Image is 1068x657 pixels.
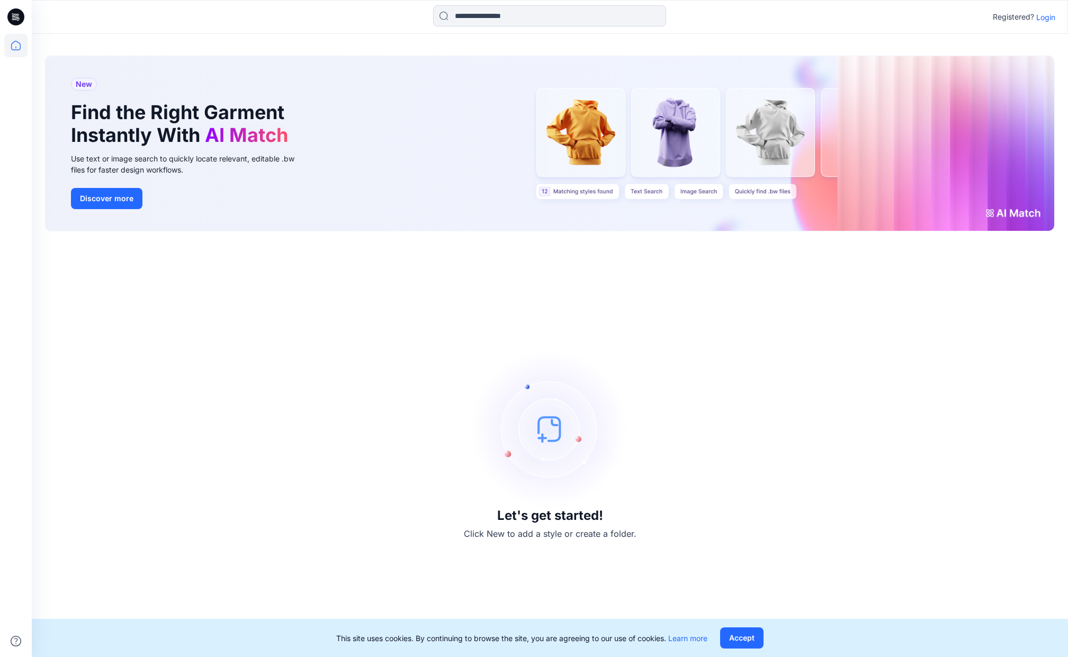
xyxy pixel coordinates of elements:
p: Registered? [993,11,1034,23]
p: Login [1036,12,1055,23]
button: Accept [720,627,764,649]
h3: Let's get started! [497,508,603,523]
p: This site uses cookies. By continuing to browse the site, you are agreeing to our use of cookies. [336,633,707,644]
img: empty-state-image.svg [471,349,630,508]
span: AI Match [205,123,288,147]
div: Use text or image search to quickly locate relevant, editable .bw files for faster design workflows. [71,153,309,175]
h1: Find the Right Garment Instantly With [71,101,293,147]
p: Click New to add a style or create a folder. [464,527,636,540]
button: Discover more [71,188,142,209]
a: Learn more [668,634,707,643]
span: New [76,78,92,91]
